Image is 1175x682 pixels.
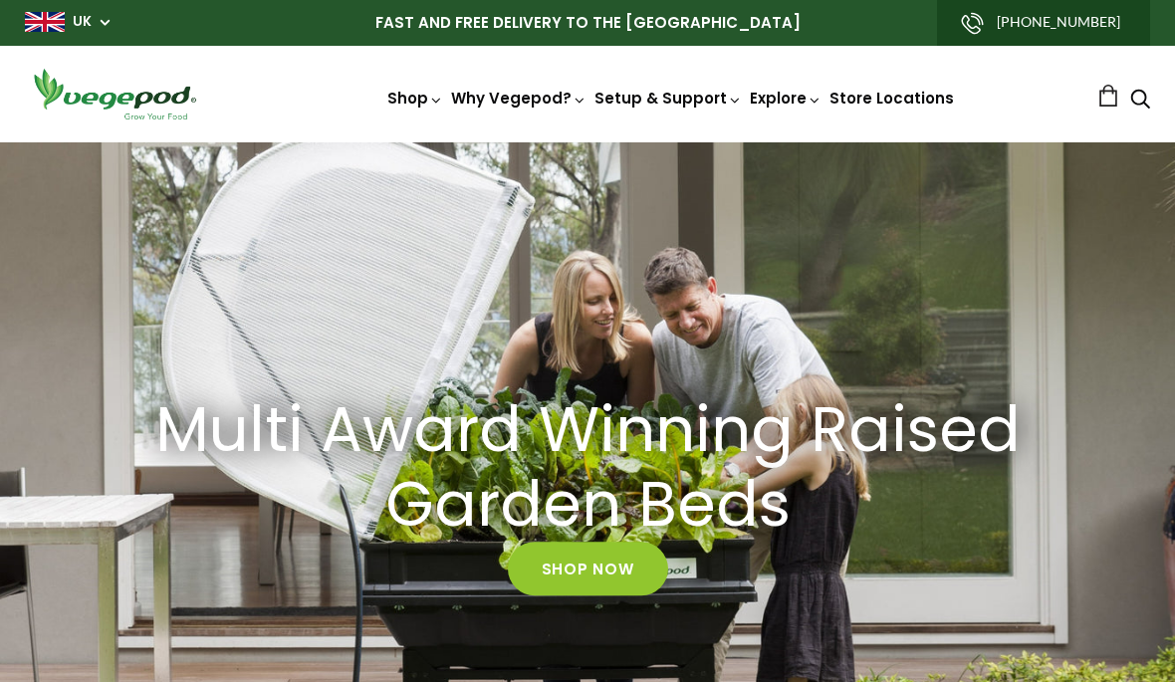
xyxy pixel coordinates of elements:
a: Shop Now [508,543,668,596]
a: Store Locations [829,88,954,109]
a: Explore [750,88,822,109]
a: Shop [387,88,443,109]
a: UK [73,12,92,32]
a: Setup & Support [594,88,742,109]
a: Why Vegepod? [451,88,587,109]
img: gb_large.png [25,12,65,32]
h2: Multi Award Winning Raised Garden Beds [139,393,1036,543]
a: Multi Award Winning Raised Garden Beds [114,393,1062,543]
a: Search [1130,91,1150,112]
img: Vegepod [25,66,204,122]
